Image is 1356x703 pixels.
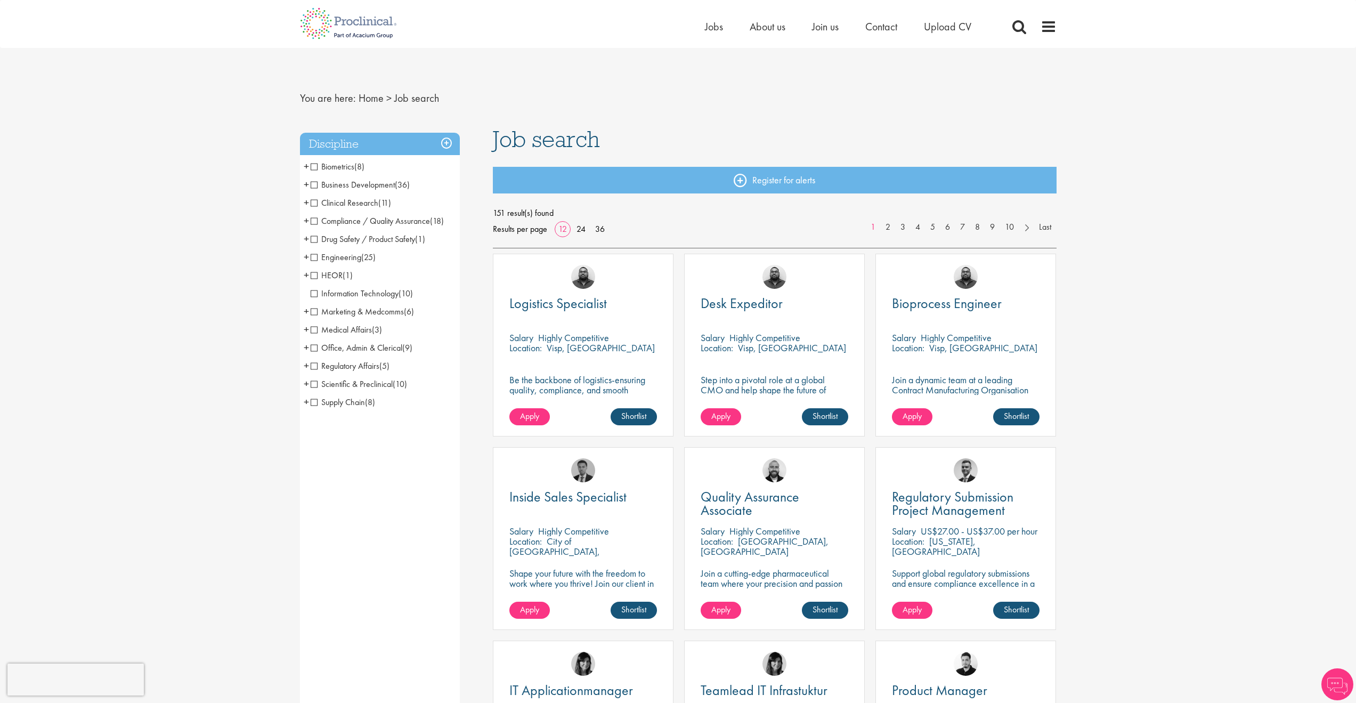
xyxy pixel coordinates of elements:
a: Last [1034,221,1057,233]
span: Apply [903,410,922,422]
span: You are here: [300,91,356,105]
h3: Discipline [300,133,460,156]
span: Supply Chain [311,397,365,408]
span: Location: [701,535,733,547]
span: 151 result(s) found [493,205,1057,221]
span: > [386,91,392,105]
a: Teamlead IT Infrastuktur [701,684,848,697]
a: Product Manager [892,684,1040,697]
a: Bioprocess Engineer [892,297,1040,310]
span: + [304,340,309,355]
a: Shortlist [611,408,657,425]
span: + [304,176,309,192]
a: Shortlist [993,408,1040,425]
img: Chatbot [1321,668,1353,700]
p: [GEOGRAPHIC_DATA], [GEOGRAPHIC_DATA] [701,535,829,557]
span: Business Development [311,179,410,190]
span: Marketing & Medcomms [311,306,414,317]
a: Apply [892,602,932,619]
a: Apply [701,408,741,425]
span: (25) [361,252,376,263]
p: City of [GEOGRAPHIC_DATA], [GEOGRAPHIC_DATA] [509,535,600,568]
a: 5 [925,221,940,233]
span: Marketing & Medcomms [311,306,404,317]
span: (8) [354,161,364,172]
span: Job search [493,125,600,153]
span: Location: [509,342,542,354]
p: [US_STATE], [GEOGRAPHIC_DATA] [892,535,980,557]
p: Be the backbone of logistics-ensuring quality, compliance, and smooth operations in a dynamic env... [509,375,657,405]
span: Logistics Specialist [509,294,607,312]
span: + [304,213,309,229]
p: Shape your future with the freedom to work where you thrive! Join our client in this fully remote... [509,568,657,609]
span: Apply [711,604,730,615]
span: + [304,358,309,374]
span: (3) [372,324,382,335]
a: Register for alerts [493,167,1057,193]
a: 36 [591,223,608,235]
span: Salary [892,525,916,537]
p: Step into a pivotal role at a global CMO and help shape the future of healthcare. [701,375,848,405]
a: Jordan Kiely [762,458,786,482]
span: Teamlead IT Infrastuktur [701,681,827,699]
a: 24 [573,223,589,235]
a: Inside Sales Specialist [509,490,657,504]
span: Compliance / Quality Assurance [311,215,430,227]
span: Results per page [493,221,547,237]
a: Contact [865,20,897,34]
span: Inside Sales Specialist [509,488,627,506]
p: Visp, [GEOGRAPHIC_DATA] [738,342,846,354]
span: + [304,249,309,265]
span: (5) [379,360,389,371]
a: Shortlist [993,602,1040,619]
a: Logistics Specialist [509,297,657,310]
p: Highly Competitive [538,332,609,344]
p: US$27.00 - US$37.00 per hour [921,525,1037,537]
a: About us [750,20,785,34]
a: 4 [910,221,925,233]
a: Apply [509,408,550,425]
span: Information Technology [311,288,399,299]
span: Bioprocess Engineer [892,294,1002,312]
img: Ashley Bennett [954,265,978,289]
a: Apply [509,602,550,619]
span: + [304,158,309,174]
span: Job search [394,91,439,105]
span: Location: [892,535,924,547]
span: Medical Affairs [311,324,372,335]
a: Alex Bill [954,458,978,482]
a: 7 [955,221,970,233]
a: Join us [812,20,839,34]
a: 8 [970,221,985,233]
a: Ashley Bennett [571,265,595,289]
span: + [304,231,309,247]
a: IT Applicationmanager [509,684,657,697]
span: + [304,394,309,410]
a: 10 [1000,221,1019,233]
a: breadcrumb link [359,91,384,105]
a: Tesnim Chagklil [571,652,595,676]
span: Engineering [311,252,376,263]
span: Salary [701,525,725,537]
a: 9 [985,221,1000,233]
span: Regulatory Affairs [311,360,379,371]
img: Anderson Maldonado [954,652,978,676]
span: Medical Affairs [311,324,382,335]
a: Apply [701,602,741,619]
a: 12 [555,223,571,235]
span: Scientific & Preclinical [311,378,393,390]
a: Apply [892,408,932,425]
a: 3 [895,221,911,233]
span: Scientific & Preclinical [311,378,407,390]
span: Clinical Research [311,197,391,208]
span: Biometrics [311,161,354,172]
p: Join a dynamic team at a leading Contract Manufacturing Organisation (CMO) and contribute to grou... [892,375,1040,425]
a: Quality Assurance Associate [701,490,848,517]
a: Jobs [705,20,723,34]
img: Tesnim Chagklil [762,652,786,676]
span: Location: [701,342,733,354]
a: Shortlist [611,602,657,619]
